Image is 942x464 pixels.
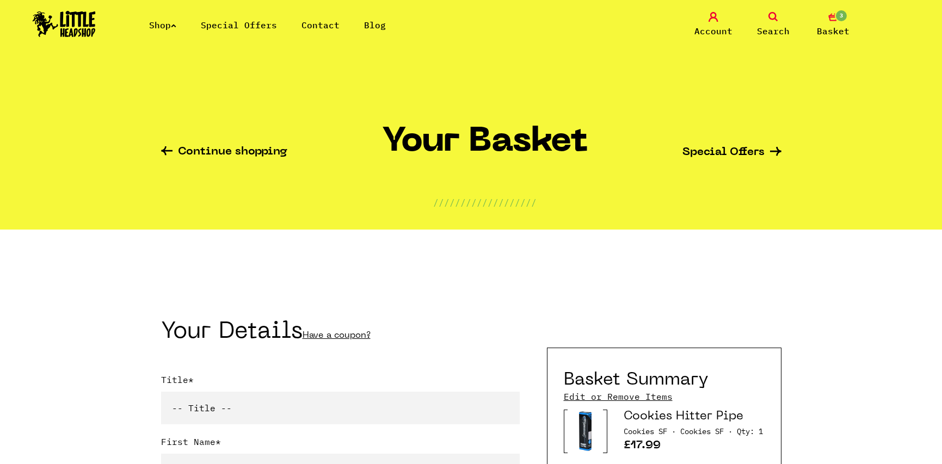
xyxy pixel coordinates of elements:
span: Category [624,426,676,436]
span: Search [757,24,790,38]
a: Special Offers [682,147,781,158]
span: 3 [835,9,848,22]
a: Special Offers [201,20,277,30]
a: Edit or Remove Items [564,391,673,403]
a: 3 Basket [806,12,860,38]
h2: Your Details [161,322,520,346]
a: Shop [149,20,176,30]
span: Basket [817,24,849,38]
a: Blog [364,20,386,30]
span: Quantity [737,426,763,436]
a: Continue shopping [161,146,287,159]
p: £17.99 [624,440,765,454]
label: First Name [161,435,520,454]
a: Have a coupon? [303,331,371,340]
h2: Basket Summary [564,370,709,391]
a: Search [746,12,801,38]
img: Little Head Shop Logo [33,11,96,37]
a: Cookies Hitter Pipe [624,411,743,422]
p: /////////////////// [433,196,537,209]
label: Title [161,373,520,392]
span: Brand [680,426,732,436]
h1: Your Basket [382,123,588,169]
img: Product [568,409,603,453]
a: Contact [301,20,340,30]
span: Account [694,24,732,38]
